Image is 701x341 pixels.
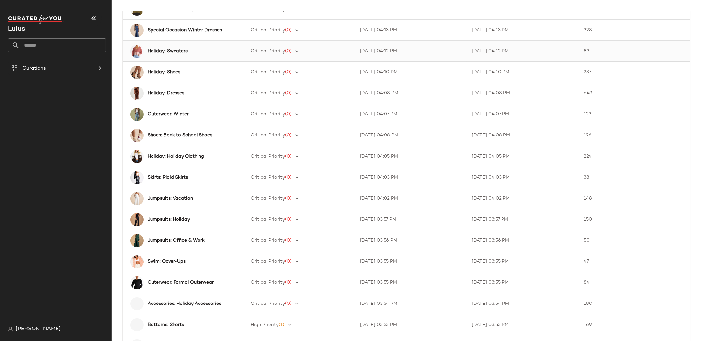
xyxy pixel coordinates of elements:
td: [DATE] 03:56 PM [355,230,467,251]
span: (0) [285,196,292,201]
span: Critical Priority [251,28,285,33]
b: Shoes: Back to School Shoes [148,132,212,139]
span: Critical Priority [251,175,285,180]
td: 180 [578,293,690,314]
b: Bottoms: Shorts [148,321,184,328]
img: 2708491_01_hero_2025-09-10.jpg [130,150,144,163]
td: [DATE] 04:13 PM [467,20,578,41]
span: (1) [279,322,284,327]
b: Jumpsuits: Holiday [148,216,190,223]
td: 196 [578,125,690,146]
span: (0) [285,28,292,33]
img: 2724511_01_hero_2025-09-25.jpg [130,45,144,58]
td: [DATE] 04:10 PM [467,62,578,83]
span: (0) [285,280,292,285]
td: [DATE] 04:13 PM [355,20,467,41]
td: [DATE] 04:05 PM [467,146,578,167]
td: 38 [578,167,690,188]
td: [DATE] 04:07 PM [355,104,467,125]
b: Holiday: Dresses [148,90,184,97]
img: 2739051_02_front_2025-09-30.jpg [130,24,144,37]
td: 237 [578,62,690,83]
td: [DATE] 04:10 PM [355,62,467,83]
img: 2703911_01_hero_2025-07-18.jpg [130,192,144,205]
img: 7836221_1582176.jpg [130,234,144,247]
span: (0) [285,70,292,75]
span: Critical Priority [251,238,285,243]
b: Outerwear: Winter [148,111,189,118]
td: 84 [578,272,690,293]
span: Critical Priority [251,91,285,96]
td: 169 [578,314,690,335]
img: cfy_white_logo.C9jOOHJF.svg [8,15,64,24]
td: [DATE] 04:12 PM [467,41,578,62]
td: [DATE] 04:08 PM [355,83,467,104]
span: Critical Priority [251,112,285,117]
td: 50 [578,230,690,251]
td: [DATE] 04:06 PM [467,125,578,146]
td: 328 [578,20,690,41]
td: [DATE] 04:05 PM [355,146,467,167]
img: 2735371_02_fullbody_2025-10-03.jpg [130,171,144,184]
span: (0) [285,154,292,159]
td: [DATE] 03:53 PM [355,314,467,335]
span: Current Company Name [8,26,25,33]
span: Critical Priority [251,49,285,54]
span: (0) [285,175,292,180]
td: [DATE] 04:03 PM [467,167,578,188]
td: [DATE] 03:53 PM [467,314,578,335]
td: [DATE] 04:02 PM [355,188,467,209]
span: High Priority [251,322,279,327]
td: 150 [578,209,690,230]
td: 123 [578,104,690,125]
b: Swim: Cover-Ups [148,258,186,265]
span: (0) [285,238,292,243]
td: [DATE] 03:54 PM [355,293,467,314]
b: Holiday: Sweaters [148,48,188,55]
span: Critical Priority [251,301,285,306]
b: Holiday: Holiday Clothing [148,153,204,160]
span: Curations [22,65,46,72]
span: Critical Priority [251,196,285,201]
img: 2661331_03_OM_2025-09-16.jpg [130,129,144,142]
td: [DATE] 03:56 PM [467,230,578,251]
td: 224 [578,146,690,167]
span: (0) [285,133,292,138]
b: Outerwear: Formal Outerwear [148,279,214,286]
td: [DATE] 04:07 PM [467,104,578,125]
td: 83 [578,41,690,62]
span: Critical Priority [251,280,285,285]
img: 13176266_2731291.jpg [130,108,144,121]
td: [DATE] 03:55 PM [355,272,467,293]
span: (0) [285,217,292,222]
b: Skirts: Plaid Skirts [148,174,188,181]
td: [DATE] 03:55 PM [467,251,578,272]
span: (0) [285,49,292,54]
span: (0) [285,259,292,264]
span: (0) [285,91,292,96]
span: Critical Priority [251,133,285,138]
td: [DATE] 04:06 PM [355,125,467,146]
td: [DATE] 04:03 PM [355,167,467,188]
img: 2713011_01_front_2025-08-27.jpg [130,255,144,268]
img: 2670951_01_OM_2025-09-25.jpg [130,66,144,79]
img: svg%3e [8,327,13,332]
img: 2732111_01_hero_2025-10-03.jpg [130,276,144,289]
span: [PERSON_NAME] [16,325,61,333]
span: Critical Priority [251,154,285,159]
td: 47 [578,251,690,272]
td: [DATE] 04:12 PM [355,41,467,62]
td: 649 [578,83,690,104]
b: Accessories: Holiday Accessories [148,300,221,307]
b: Jumpsuits: Vacation [148,195,193,202]
b: Special Occasion Winter Dresses [148,27,222,34]
span: Critical Priority [251,217,285,222]
img: 4394410_875382.jpg [130,213,144,226]
span: (0) [285,112,292,117]
td: [DATE] 03:55 PM [467,272,578,293]
td: [DATE] 03:57 PM [355,209,467,230]
td: [DATE] 04:02 PM [467,188,578,209]
img: 10984801_2240656.jpg [130,87,144,100]
span: (0) [285,301,292,306]
td: 148 [578,188,690,209]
